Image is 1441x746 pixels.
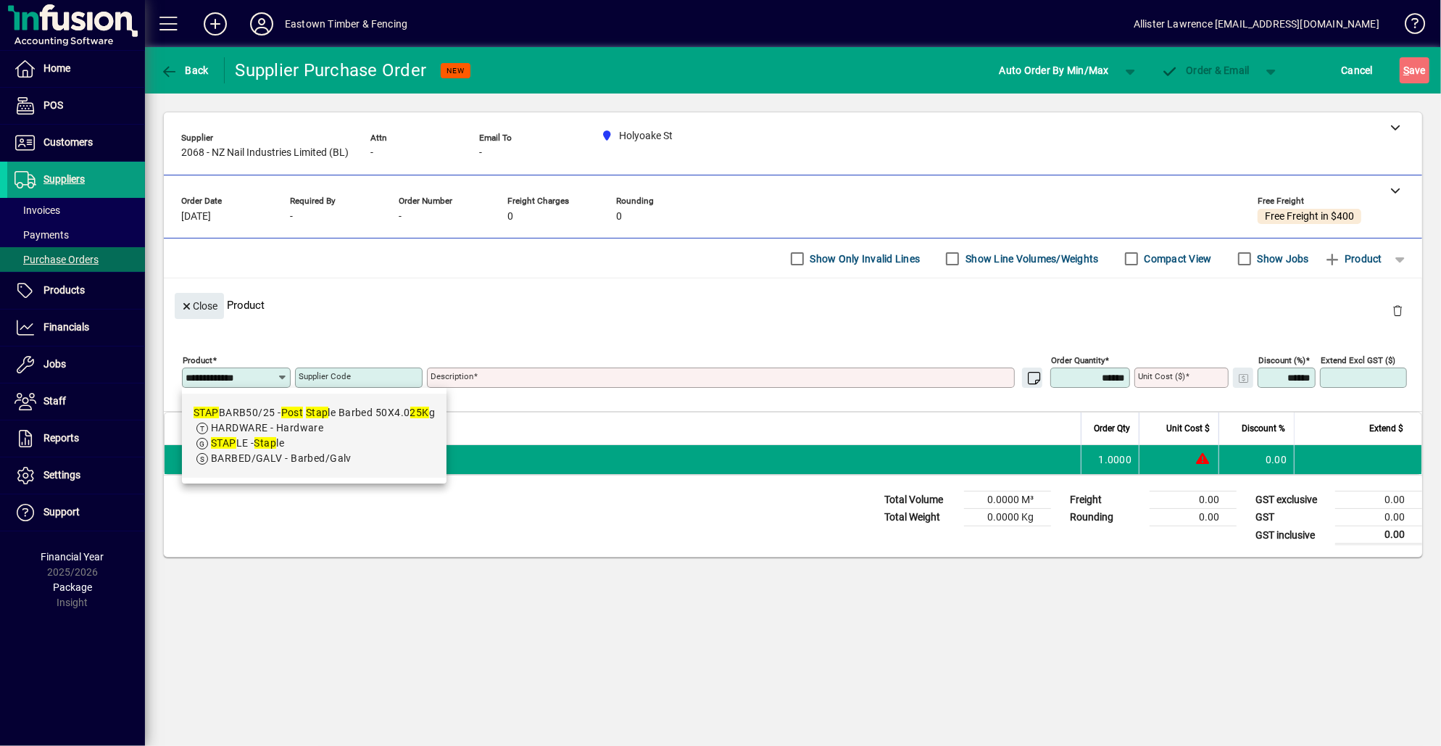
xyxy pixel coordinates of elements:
td: 0.00 [1218,445,1294,474]
span: Back [160,65,209,76]
td: Rounding [1063,509,1150,526]
button: Cancel [1338,57,1377,83]
label: Show Only Invalid Lines [807,252,921,266]
label: Show Line Volumes/Weights [963,252,1098,266]
a: Support [7,494,145,531]
app-page-header-button: Back [145,57,225,83]
td: 0.00 [1150,492,1237,509]
mat-label: Supplier Code [299,371,351,381]
span: Free Freight in $400 [1265,211,1354,223]
span: Package [53,581,92,593]
td: 0.0000 M³ [964,492,1051,509]
div: Product [164,278,1422,331]
td: Total Weight [877,509,964,526]
button: Delete [1380,293,1415,328]
app-page-header-button: Close [171,299,228,312]
a: POS [7,88,145,124]
a: Financials [7,310,145,346]
div: Eastown Timber & Fencing [285,12,407,36]
span: [DATE] [181,211,211,223]
span: - [370,147,373,159]
span: Support [43,506,80,518]
em: Post [281,407,304,418]
span: LE - le [211,437,284,449]
span: BARBED/GALV - Barbed/Galv [211,452,352,464]
span: Settings [43,469,80,481]
a: Home [7,51,145,87]
span: NEW [447,66,465,75]
span: Close [180,294,218,318]
a: Jobs [7,347,145,383]
a: Settings [7,457,145,494]
span: Suppliers [43,173,85,185]
span: Purchase Orders [14,254,99,265]
td: 0.0000 Kg [964,509,1051,526]
em: Stap [306,407,328,418]
button: Save [1400,57,1429,83]
td: GST inclusive [1248,526,1335,544]
mat-label: Product [183,355,212,365]
a: Knowledge Base [1394,3,1423,50]
mat-label: Discount (%) [1258,355,1305,365]
span: Payments [14,229,69,241]
label: Compact View [1142,252,1212,266]
span: ave [1403,59,1426,82]
td: 0.00 [1335,492,1422,509]
span: Discount % [1242,420,1285,436]
td: 0.00 [1150,509,1237,526]
span: Invoices [14,204,60,216]
span: 0 [616,211,622,223]
a: Purchase Orders [7,247,145,272]
td: GST [1248,509,1335,526]
span: Order Qty [1094,420,1130,436]
span: Products [43,284,85,296]
a: Staff [7,384,145,420]
button: Auto Order By Min/Max [992,57,1116,83]
label: Show Jobs [1255,252,1309,266]
span: Home [43,62,70,74]
span: Customers [43,136,93,148]
a: Reports [7,420,145,457]
button: Order & Email [1154,57,1257,83]
button: Add [192,11,238,37]
em: Stap [254,437,277,449]
span: Jobs [43,358,66,370]
span: - [479,147,482,159]
td: 0.00 [1335,526,1422,544]
a: Invoices [7,198,145,223]
span: HARDWARE - Hardware [211,422,323,434]
td: GST exclusive [1248,492,1335,509]
a: Products [7,273,145,309]
span: - [290,211,293,223]
mat-label: Unit Cost ($) [1138,371,1185,381]
button: Close [175,293,224,319]
span: Financial Year [41,551,104,563]
div: Allister Lawrence [EMAIL_ADDRESS][DOMAIN_NAME] [1134,12,1379,36]
button: Back [157,57,212,83]
mat-label: Order Quantity [1051,355,1105,365]
mat-label: Description [431,371,473,381]
span: Extend $ [1369,420,1403,436]
app-page-header-button: Delete [1380,304,1415,317]
td: Total Volume [877,492,964,509]
td: 0.00 [1335,509,1422,526]
td: 1.0000 [1081,445,1139,474]
span: Unit Cost $ [1166,420,1210,436]
mat-label: Extend excl GST ($) [1321,355,1395,365]
span: Reports [43,432,79,444]
td: Freight [1063,492,1150,509]
mat-option: STAPBARB50/25 - Post Staple Barbed 50X4.0 25Kg [182,394,447,478]
span: 2068 - NZ Nail Industries Limited (BL) [181,147,349,159]
span: Auto Order By Min/Max [1000,59,1109,82]
em: STAP [211,437,236,449]
a: Payments [7,223,145,247]
span: - [399,211,402,223]
span: Financials [43,321,89,333]
span: 0 [507,211,513,223]
div: BARB50/25 - le Barbed 50X4.0 g [194,405,435,420]
span: POS [43,99,63,111]
em: 25K [410,407,429,418]
button: Profile [238,11,285,37]
div: Supplier Purchase Order [236,59,427,82]
span: Staff [43,395,66,407]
